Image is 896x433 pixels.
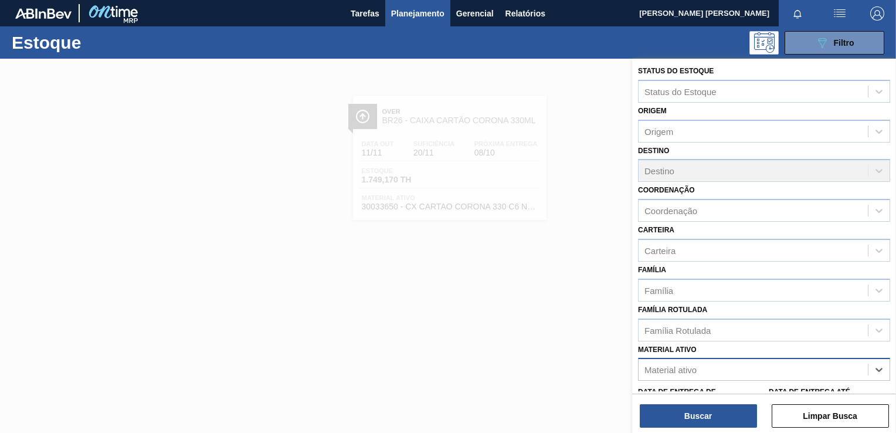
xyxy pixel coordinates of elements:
h1: Estoque [12,36,180,49]
label: Data de Entrega até [769,388,850,396]
span: Filtro [834,38,854,48]
label: Material ativo [638,346,697,354]
label: Data de Entrega de [638,388,716,396]
label: Carteira [638,226,674,234]
div: Família [644,285,673,295]
div: Pogramando: nenhum usuário selecionado [749,31,779,55]
div: Material ativo [644,365,697,375]
span: Planejamento [391,6,444,21]
label: Família [638,266,666,274]
button: Filtro [785,31,884,55]
label: Origem [638,107,667,115]
span: Relatórios [505,6,545,21]
div: Família Rotulada [644,325,711,335]
label: Status do Estoque [638,67,714,75]
div: Carteira [644,245,676,255]
label: Família Rotulada [638,306,707,314]
label: Destino [638,147,669,155]
img: Logout [870,6,884,21]
div: Coordenação [644,206,697,216]
img: userActions [833,6,847,21]
button: Notificações [779,5,816,22]
div: Origem [644,126,673,136]
div: Status do Estoque [644,86,717,96]
img: TNhmsLtSVTkK8tSr43FrP2fwEKptu5GPRR3wAAAABJRU5ErkJggg== [15,8,72,19]
span: Tarefas [351,6,379,21]
span: Gerencial [456,6,494,21]
label: Coordenação [638,186,695,194]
